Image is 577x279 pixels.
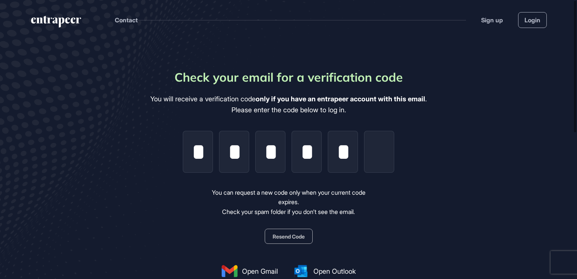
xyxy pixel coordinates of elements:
span: Open Outlook [313,266,356,276]
div: Check your email for a verification code [174,68,403,86]
a: entrapeer-logo [30,16,82,30]
span: Open Gmail [242,266,278,276]
button: Contact [115,15,138,25]
button: Resend Code [265,229,313,244]
a: Open Gmail [222,265,278,277]
a: Login [518,12,547,28]
a: Sign up [481,15,503,25]
div: You can request a new code only when your current code expires. Check your spam folder if you don... [201,188,376,217]
b: only if you have an entrapeer account with this email [256,95,425,103]
div: You will receive a verification code . Please enter the code below to log in. [150,94,427,116]
a: Open Outlook [293,265,356,277]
